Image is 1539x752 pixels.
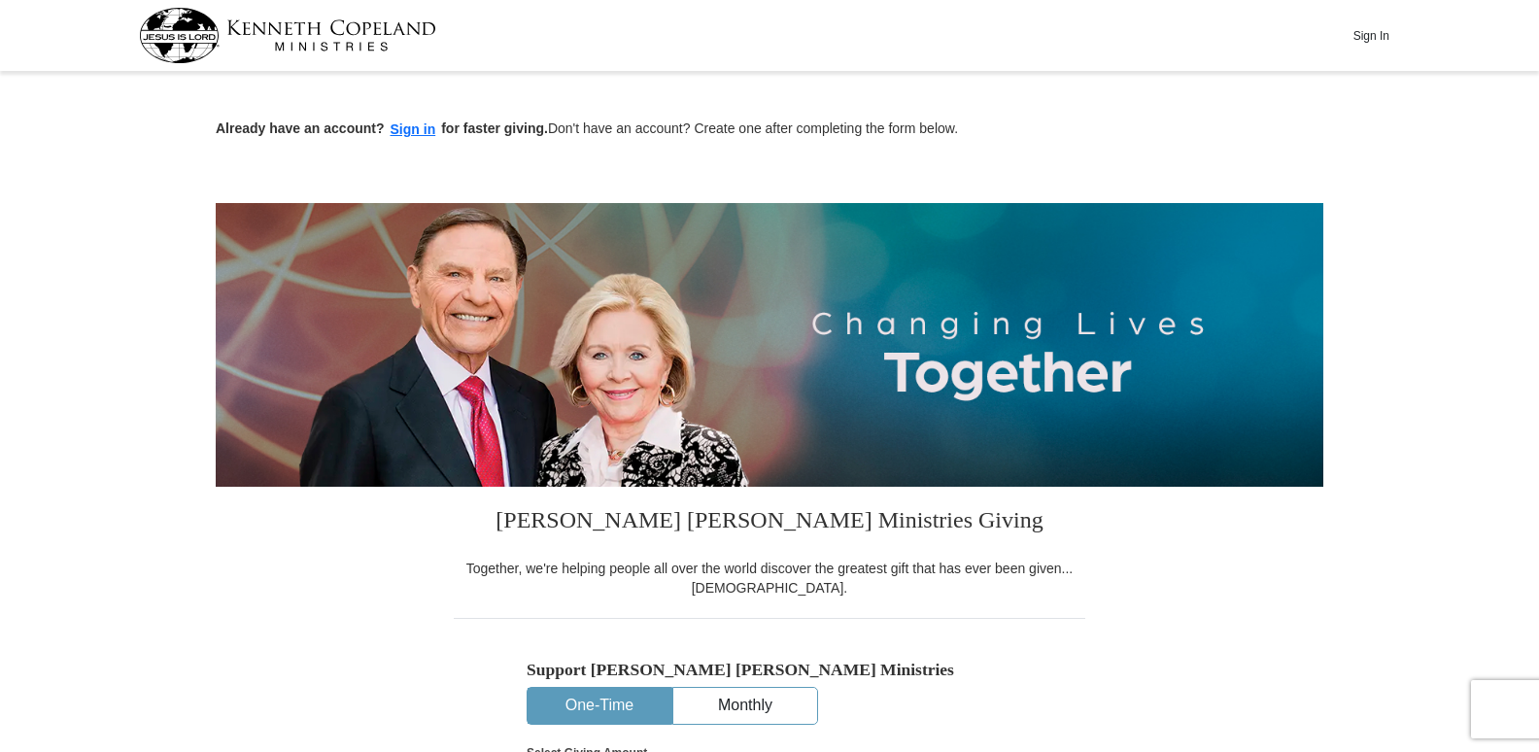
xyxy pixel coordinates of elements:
[528,688,671,724] button: One-Time
[216,119,1323,141] p: Don't have an account? Create one after completing the form below.
[385,119,442,141] button: Sign in
[139,8,436,63] img: kcm-header-logo.svg
[454,487,1085,559] h3: [PERSON_NAME] [PERSON_NAME] Ministries Giving
[527,660,1012,680] h5: Support [PERSON_NAME] [PERSON_NAME] Ministries
[216,120,548,136] strong: Already have an account? for faster giving.
[1342,20,1400,51] button: Sign In
[454,559,1085,598] div: Together, we're helping people all over the world discover the greatest gift that has ever been g...
[673,688,817,724] button: Monthly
